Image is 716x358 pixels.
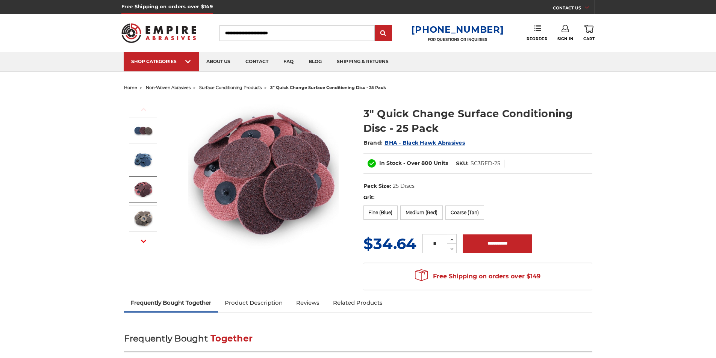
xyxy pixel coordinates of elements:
dd: SC3RED-25 [471,160,500,168]
a: Cart [583,25,595,41]
a: BHA - Black Hawk Abrasives [384,139,465,146]
span: Together [210,333,253,344]
a: faq [276,52,301,71]
img: 3-inch coarse tan surface conditioning quick change disc for light finishing tasks, 25 pack [134,209,153,228]
a: home [124,85,137,90]
button: Previous [135,101,153,118]
span: - Over [403,160,420,166]
dt: SKU: [456,160,469,168]
input: Submit [376,26,391,41]
img: 3-inch fine blue surface conditioning quick change disc for metal finishing, 25 pack [134,151,153,169]
a: Frequently Bought Together [124,295,218,311]
a: Reorder [527,25,547,41]
a: non-woven abrasives [146,85,191,90]
span: $34.64 [363,234,416,253]
span: Frequently Bought [124,333,208,344]
a: CONTACT US [553,4,595,14]
span: Cart [583,36,595,41]
span: Sign In [557,36,574,41]
a: Product Description [218,295,289,311]
a: Reviews [289,295,326,311]
span: 3" quick change surface conditioning disc - 25 pack [270,85,386,90]
img: Empire Abrasives [121,18,197,48]
a: blog [301,52,329,71]
a: contact [238,52,276,71]
span: 800 [421,160,432,166]
span: Reorder [527,36,547,41]
img: 3-inch medium red surface conditioning quick change disc for versatile metalwork, 25 pack [134,180,153,199]
a: about us [199,52,238,71]
span: Brand: [363,139,383,146]
span: Units [434,160,448,166]
img: 3-inch surface conditioning quick change disc by Black Hawk Abrasives [134,121,153,140]
a: shipping & returns [329,52,396,71]
a: Related Products [326,295,389,311]
p: FOR QUESTIONS OR INQUIRIES [411,37,504,42]
h1: 3" Quick Change Surface Conditioning Disc - 25 Pack [363,106,592,136]
a: [PHONE_NUMBER] [411,24,504,35]
a: surface conditioning products [199,85,262,90]
button: Next [135,233,153,249]
label: Grit: [363,194,592,201]
dd: 25 Discs [393,182,415,190]
dt: Pack Size: [363,182,391,190]
span: In Stock [379,160,402,166]
span: Free Shipping on orders over $149 [415,269,540,284]
img: 3-inch surface conditioning quick change disc by Black Hawk Abrasives [188,98,339,249]
div: SHOP CATEGORIES [131,59,191,64]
